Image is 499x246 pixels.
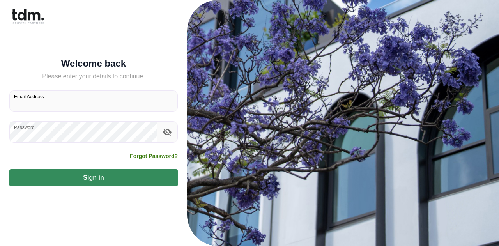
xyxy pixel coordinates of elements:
[9,60,178,67] h5: Welcome back
[14,93,44,100] label: Email Address
[14,124,35,131] label: Password
[130,152,178,160] a: Forgot Password?
[9,72,178,81] h5: Please enter your details to continue.
[9,169,178,186] button: Sign in
[161,126,174,139] button: toggle password visibility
